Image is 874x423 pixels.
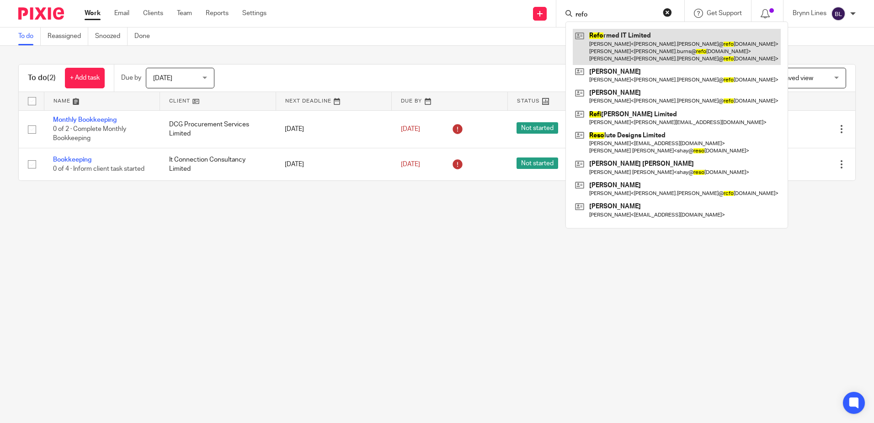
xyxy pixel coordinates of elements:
[65,68,105,88] a: + Add task
[206,9,229,18] a: Reports
[575,11,657,19] input: Search
[517,122,558,134] span: Not started
[134,27,157,45] a: Done
[18,27,41,45] a: To do
[48,27,88,45] a: Reassigned
[160,148,276,180] td: It Connection Consultancy Limited
[517,157,558,169] span: Not started
[242,9,266,18] a: Settings
[143,9,163,18] a: Clients
[663,8,672,17] button: Clear
[121,73,141,82] p: Due by
[831,6,846,21] img: svg%3E
[793,9,826,18] p: Brynn Lines
[53,117,117,123] a: Monthly Bookkeeping
[401,126,420,132] span: [DATE]
[177,9,192,18] a: Team
[95,27,128,45] a: Snoozed
[28,73,56,83] h1: To do
[276,110,392,148] td: [DATE]
[153,75,172,81] span: [DATE]
[401,161,420,168] span: [DATE]
[18,7,64,20] img: Pixie
[53,157,91,163] a: Bookkeeping
[276,148,392,180] td: [DATE]
[47,74,56,81] span: (2)
[53,166,144,172] span: 0 of 4 · Inform client task started
[53,126,126,142] span: 0 of 2 · Complete Monthly Bookkeeping
[85,9,101,18] a: Work
[114,9,129,18] a: Email
[160,110,276,148] td: DCG Procurement Services Limited
[707,10,742,16] span: Get Support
